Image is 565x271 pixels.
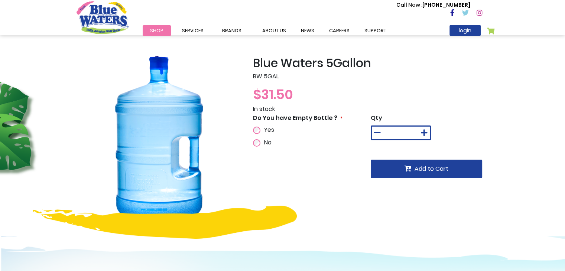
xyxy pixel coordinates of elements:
[33,206,297,239] img: yellow-design.png
[150,27,163,34] span: Shop
[322,25,357,36] a: careers
[357,25,394,36] a: support
[371,160,482,178] button: Add to Cart
[264,138,272,147] span: No
[449,25,481,36] a: login
[264,125,274,134] span: Yes
[253,85,293,104] span: $31.50
[293,25,322,36] a: News
[253,105,275,113] span: In stock
[253,56,489,70] h2: Blue Waters 5Gallon
[371,114,382,122] span: Qty
[77,56,242,221] img: Blue_Waters_5Gallon_1_20.png
[396,1,470,9] p: [PHONE_NUMBER]
[415,164,448,173] span: Add to Cart
[253,114,337,122] span: Do You have Empty Bottle ?
[396,1,422,9] span: Call Now :
[253,72,489,81] p: BW 5GAL
[255,25,293,36] a: about us
[222,27,241,34] span: Brands
[182,27,204,34] span: Services
[77,1,129,34] a: store logo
